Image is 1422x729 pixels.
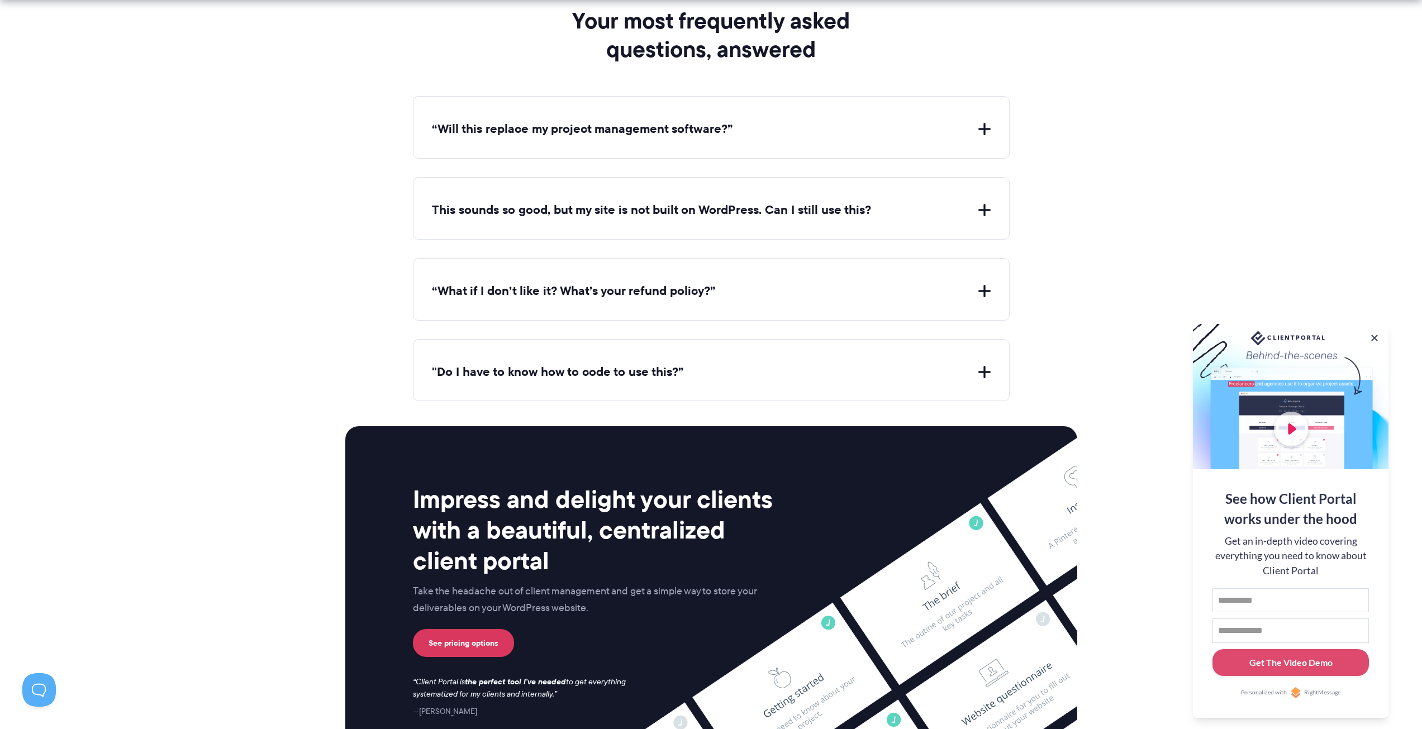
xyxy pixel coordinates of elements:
cite: [PERSON_NAME] [413,706,477,717]
iframe: Toggle Customer Support [22,673,56,707]
h2: Your most frequently asked questions, answered [537,7,886,63]
a: Personalized withRightMessage [1212,687,1369,698]
div: See how Client Portal works under the hood [1212,489,1369,529]
img: Personalized with RightMessage [1290,687,1301,698]
div: Get an in-depth video covering everything you need to know about Client Portal [1212,534,1369,578]
button: "Do I have to know how to code to use this?” [432,364,991,381]
h2: Impress and delight your clients with a beautiful, centralized client portal [413,484,781,576]
strong: the perfect tool I've needed [465,675,566,688]
button: “Will this replace my project management software?” [432,121,991,138]
p: Take the headache out of client management and get a simple way to store your deliverables on you... [413,583,781,617]
span: RightMessage [1304,688,1340,697]
button: “What if I don’t like it? What’s your refund policy?” [432,283,991,300]
span: Personalized with [1241,688,1287,697]
p: Client Portal is to get everything systematized for my clients and internally. [413,676,641,701]
div: Get The Video Demo [1249,656,1333,669]
button: This sounds so good, but my site is not built on WordPress. Can I still use this? [432,202,991,219]
button: Get The Video Demo [1212,649,1369,676]
a: See pricing options [413,629,514,657]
